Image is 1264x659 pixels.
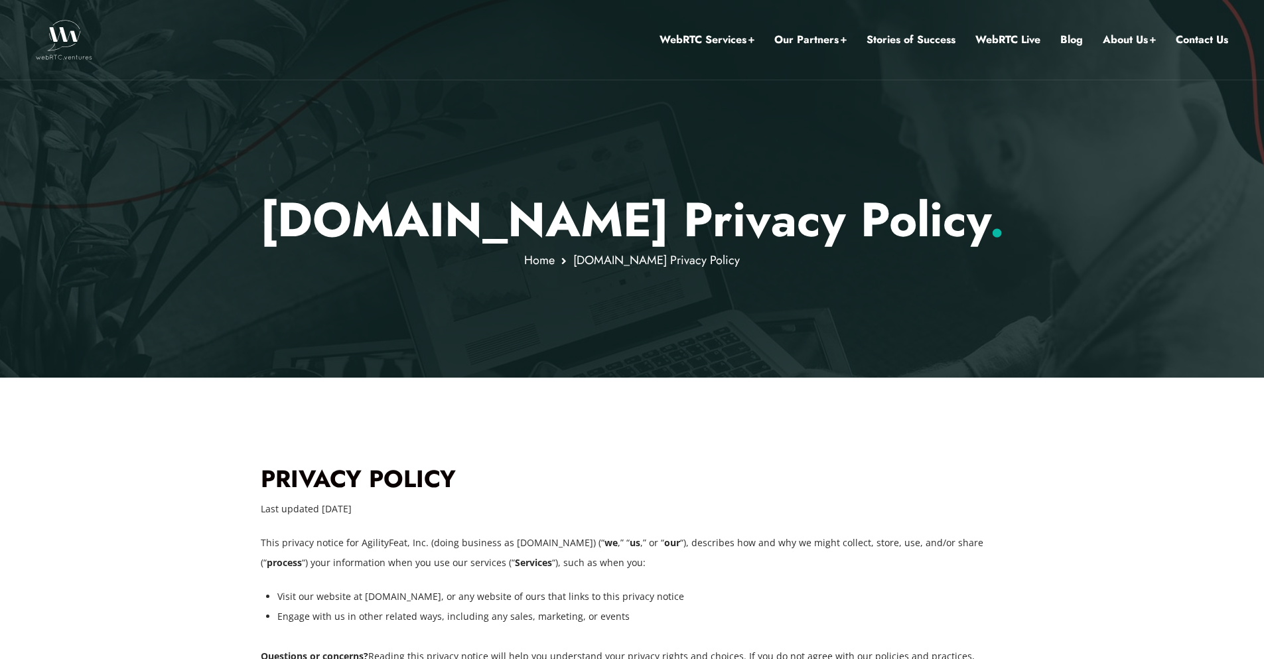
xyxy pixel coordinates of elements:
[244,191,1020,248] p: [DOMAIN_NAME] Privacy Policy
[1060,31,1083,48] a: Blog
[277,587,1004,607] li: Visit our website at [DOMAIN_NAME], or any website of ours that links to this privacy notice
[604,536,618,549] strong: we
[515,556,552,569] strong: Services
[261,533,1004,573] p: This privacy notice for AgilityFeat, Inc. (doing business as [DOMAIN_NAME]) (“ ,” “ ,” or “ “), d...
[36,20,92,60] img: WebRTC.ventures
[630,536,640,549] strong: us
[267,556,302,569] strong: process
[975,31,1040,48] a: WebRTC Live
[261,499,1004,519] p: Last updated [DATE]
[1103,31,1156,48] a: About Us
[867,31,955,48] a: Stories of Success
[1176,31,1228,48] a: Contact Us
[989,185,1005,254] span: .
[524,252,555,269] a: Home
[261,464,1004,493] h2: PRIVACY POLICY
[774,31,847,48] a: Our Partners
[573,252,740,269] span: [DOMAIN_NAME] Privacy Policy
[660,31,754,48] a: WebRTC Services
[277,607,1004,626] li: Engage with us in other related ways, including any sales, marketing, or events
[664,536,680,549] strong: our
